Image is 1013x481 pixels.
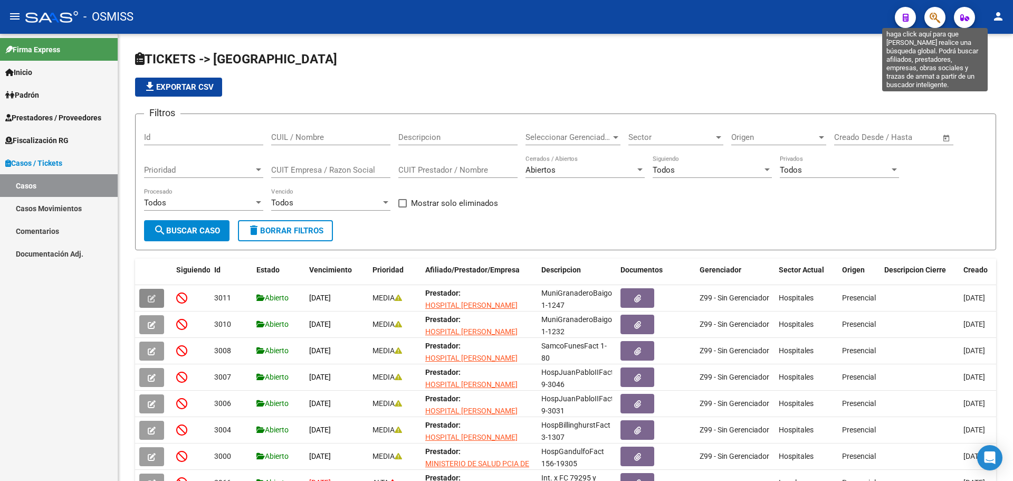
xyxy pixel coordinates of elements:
[214,346,231,355] span: 3008
[256,266,280,274] span: Estado
[992,10,1005,23] mat-icon: person
[214,320,231,328] span: 3010
[842,399,876,408] span: Presencial
[842,346,876,355] span: Presencial
[372,320,402,328] span: MEDIA
[700,294,769,302] span: Z99 - Sin Gerenciador
[214,294,231,302] span: 3011
[695,259,775,294] datatable-header-cell: Gerenciador
[779,346,814,355] span: Hospitales
[372,452,402,460] span: MEDIA
[537,259,616,294] datatable-header-cell: Descripcion
[309,373,331,381] span: [DATE]
[83,5,133,29] span: - OSMISS
[425,301,518,309] span: HOSPITAL [PERSON_NAME]
[172,259,210,294] datatable-header-cell: Siguiendo
[779,452,814,460] span: Hospitales
[247,224,260,237] mat-icon: delete
[842,266,865,274] span: Origen
[779,320,814,328] span: Hospitales
[144,106,180,120] h3: Filtros
[144,165,254,175] span: Prioridad
[256,294,289,302] span: Abierto
[842,373,876,381] span: Presencial
[309,399,331,408] span: [DATE]
[425,447,461,456] strong: Prestador:
[425,380,518,389] span: HOSPITAL [PERSON_NAME]
[842,320,876,328] span: Presencial
[842,452,876,460] span: Presencial
[779,399,814,408] span: Hospitales
[5,67,32,78] span: Inicio
[256,452,289,460] span: Abierto
[884,266,946,274] span: Descripcion Cierre
[154,226,220,235] span: Buscar Caso
[541,342,607,362] span: SamcoFunesFact 1-80
[309,294,331,302] span: [DATE]
[425,266,520,274] span: Afiliado/Prestador/Empresa
[135,78,222,97] button: Exportar CSV
[214,399,231,408] span: 3006
[628,133,714,142] span: Sector
[144,80,156,93] mat-icon: file_download
[780,165,802,175] span: Todos
[214,373,231,381] span: 3007
[135,52,337,67] span: TICKETS -> [GEOGRAPHIC_DATA]
[941,132,953,144] button: Open calendar
[214,266,221,274] span: Id
[425,342,461,350] strong: Prestador:
[425,327,518,336] span: HOSPITAL [PERSON_NAME]
[425,289,461,297] strong: Prestador:
[372,294,402,302] span: MEDIA
[525,133,611,142] span: Seleccionar Gerenciador
[309,266,352,274] span: Vencimiento
[247,226,323,235] span: Borrar Filtros
[541,394,614,415] span: HospJuanPabloIIFact 9-3031
[425,459,529,480] span: MINISTERIO DE SALUD PCIA DE BS AS
[963,346,985,355] span: [DATE]
[700,373,769,381] span: Z99 - Sin Gerenciador
[425,394,461,403] strong: Prestador:
[963,452,985,460] span: [DATE]
[700,452,769,460] span: Z99 - Sin Gerenciador
[372,346,402,355] span: MEDIA
[541,289,638,309] span: MuniGranaderoBaigorriaFact 1-1247
[256,320,289,328] span: Abierto
[411,197,498,210] span: Mostrar solo eliminados
[963,320,985,328] span: [DATE]
[256,426,289,434] span: Abierto
[372,399,402,408] span: MEDIA
[214,426,231,434] span: 3004
[5,89,39,101] span: Padrón
[779,294,814,302] span: Hospitales
[5,112,101,124] span: Prestadores / Proveedores
[5,135,69,146] span: Fiscalización RG
[421,259,537,294] datatable-header-cell: Afiliado/Prestador/Empresa
[176,266,211,274] span: Siguiendo
[256,399,289,408] span: Abierto
[541,315,638,336] span: MuniGranaderoBaigorriaFact 1-1232
[309,426,331,434] span: [DATE]
[144,220,230,241] button: Buscar Caso
[425,421,461,429] strong: Prestador:
[252,259,305,294] datatable-header-cell: Estado
[368,259,421,294] datatable-header-cell: Prioridad
[309,320,331,328] span: [DATE]
[838,259,880,294] datatable-header-cell: Origen
[963,266,988,274] span: Creado
[8,10,21,23] mat-icon: menu
[425,315,461,324] strong: Prestador:
[309,452,331,460] span: [DATE]
[541,368,614,389] span: HospJuanPabloIIFact 9-3046
[154,224,166,237] mat-icon: search
[5,44,60,55] span: Firma Express
[700,426,769,434] span: Z99 - Sin Gerenciador
[425,433,518,441] span: HOSPITAL [PERSON_NAME]
[144,198,166,208] span: Todos
[700,266,741,274] span: Gerenciador
[541,266,581,274] span: Descripcion
[880,259,959,294] datatable-header-cell: Descripcion Cierre
[372,266,404,274] span: Prioridad
[238,220,333,241] button: Borrar Filtros
[425,354,518,362] span: HOSPITAL [PERSON_NAME]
